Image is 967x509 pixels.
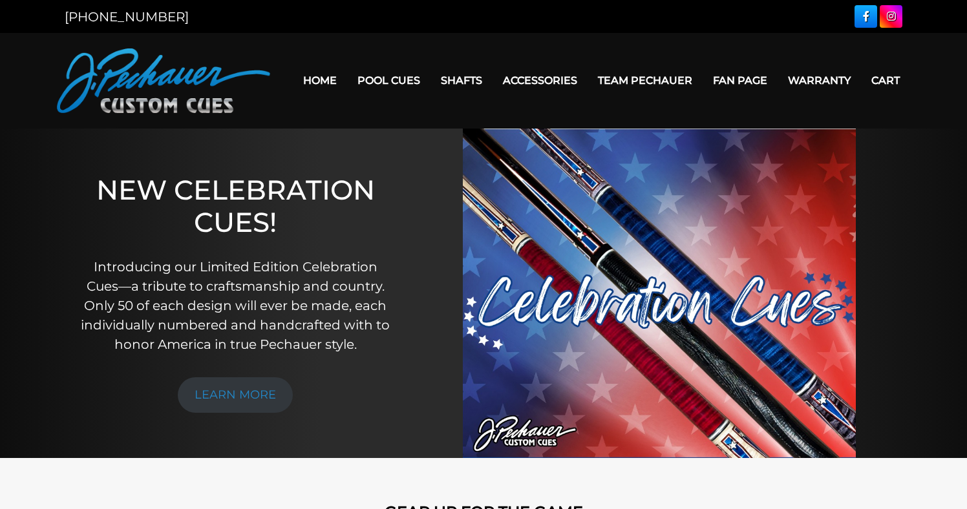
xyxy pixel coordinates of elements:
a: Fan Page [703,64,778,97]
h1: NEW CELEBRATION CUES! [79,174,392,239]
a: Shafts [430,64,493,97]
a: Home [293,64,347,97]
a: Team Pechauer [588,64,703,97]
a: Accessories [493,64,588,97]
a: Warranty [778,64,861,97]
a: [PHONE_NUMBER] [65,9,189,25]
a: Pool Cues [347,64,430,97]
img: Pechauer Custom Cues [57,48,270,113]
a: LEARN MORE [178,377,293,413]
p: Introducing our Limited Edition Celebration Cues—a tribute to craftsmanship and country. Only 50 ... [79,257,392,354]
a: Cart [861,64,910,97]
